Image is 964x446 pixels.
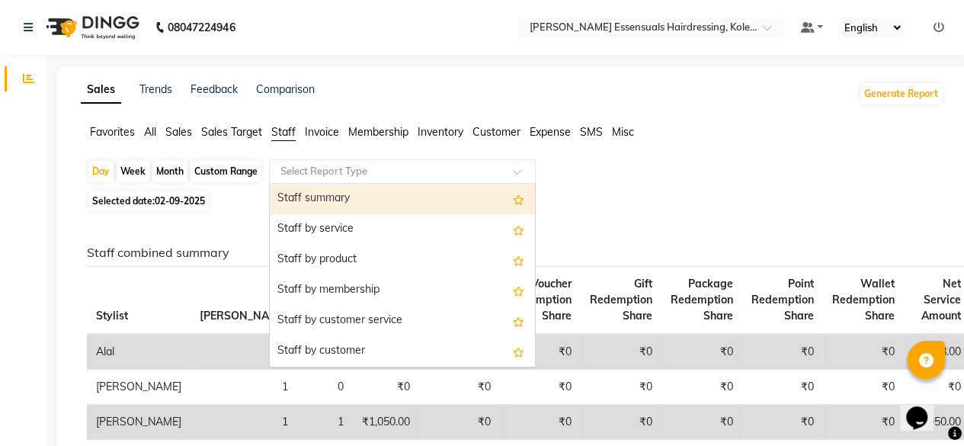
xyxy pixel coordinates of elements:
[270,306,535,336] div: Staff by customer service
[191,82,238,96] a: Feedback
[921,277,961,322] span: Net Service Amount
[297,405,353,440] td: 1
[305,125,339,139] span: Invoice
[168,6,235,49] b: 08047224946
[513,312,524,330] span: Add this report to Favorites List
[472,125,520,139] span: Customer
[87,405,191,440] td: [PERSON_NAME]
[297,370,353,405] td: 0
[269,183,536,367] ng-dropdown-panel: Options list
[191,161,261,182] div: Custom Range
[270,214,535,245] div: Staff by service
[270,275,535,306] div: Staff by membership
[661,370,742,405] td: ₹0
[270,245,535,275] div: Staff by product
[661,405,742,440] td: ₹0
[155,195,205,207] span: 02-09-2025
[823,405,904,440] td: ₹0
[96,309,128,322] span: Stylist
[200,309,288,322] span: [PERSON_NAME]
[742,370,823,405] td: ₹0
[900,385,949,431] iframe: chat widget
[191,334,297,370] td: 5
[581,334,661,370] td: ₹0
[88,191,209,210] span: Selected date:
[590,277,652,322] span: Gift Redemption Share
[201,125,262,139] span: Sales Target
[191,405,297,440] td: 1
[139,82,172,96] a: Trends
[419,370,500,405] td: ₹0
[256,82,315,96] a: Comparison
[513,281,524,300] span: Add this report to Favorites List
[271,125,296,139] span: Staff
[500,405,581,440] td: ₹0
[144,125,156,139] span: All
[513,251,524,269] span: Add this report to Favorites List
[353,370,419,405] td: ₹0
[742,334,823,370] td: ₹0
[348,125,408,139] span: Membership
[87,370,191,405] td: [PERSON_NAME]
[530,125,571,139] span: Expense
[823,370,904,405] td: ₹0
[81,76,121,104] a: Sales
[165,125,192,139] span: Sales
[509,277,572,322] span: Voucher Redemption Share
[832,277,895,322] span: Wallet Redemption Share
[500,370,581,405] td: ₹0
[581,370,661,405] td: ₹0
[419,405,500,440] td: ₹0
[661,334,742,370] td: ₹0
[612,125,634,139] span: Misc
[418,125,463,139] span: Inventory
[353,405,419,440] td: ₹1,050.00
[270,184,535,214] div: Staff summary
[117,161,149,182] div: Week
[742,405,823,440] td: ₹0
[580,125,603,139] span: SMS
[152,161,187,182] div: Month
[751,277,814,322] span: Point Redemption Share
[270,336,535,367] div: Staff by customer
[87,245,931,260] h6: Staff combined summary
[90,125,135,139] span: Favorites
[513,190,524,208] span: Add this report to Favorites List
[823,334,904,370] td: ₹0
[39,6,143,49] img: logo
[88,161,114,182] div: Day
[500,334,581,370] td: ₹0
[87,334,191,370] td: Alal
[671,277,733,322] span: Package Redemption Share
[191,370,297,405] td: 1
[581,405,661,440] td: ₹0
[860,83,942,104] button: Generate Report
[513,220,524,239] span: Add this report to Favorites List
[513,342,524,361] span: Add this report to Favorites List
